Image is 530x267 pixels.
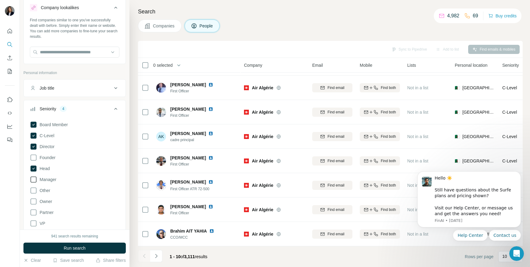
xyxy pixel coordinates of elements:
button: Share filters [96,257,126,263]
p: 69 [473,12,478,20]
span: Not in a list [407,134,428,139]
span: First Officer [170,210,221,216]
span: First Officer ATR 72-500 [170,187,209,191]
span: Find both [381,158,396,164]
span: 0 selected [153,62,173,68]
span: Find email [327,207,344,212]
span: Find email [327,134,344,139]
button: Company lookalikes [24,0,125,17]
button: Quick start [5,26,15,37]
div: AK [156,132,166,141]
span: Air Algérie [252,231,273,237]
span: Not in a list [407,183,428,188]
img: LinkedIn logo [208,131,213,136]
span: Head [37,166,50,172]
span: Founder [37,155,55,161]
span: [GEOGRAPHIC_DATA] [462,85,495,91]
img: Logo of Air Algérie [244,158,249,163]
span: People [200,23,214,29]
img: Logo of Air Algérie [244,110,249,115]
span: Not in a list [407,85,428,90]
span: Find both [381,231,396,237]
span: Find both [381,207,396,212]
span: Run search [64,245,86,251]
span: C-Level [502,134,517,139]
button: Seniority4 [24,101,125,119]
div: 4 [60,106,67,112]
img: LinkedIn logo [208,155,213,160]
span: Company [244,62,262,68]
span: Not in a list [407,207,428,212]
span: Not in a list [407,232,428,237]
button: Find email [312,108,352,117]
span: Not in a list [407,158,428,163]
span: Brahim AIT YAHIA [170,228,207,234]
span: VP [37,220,45,226]
button: Buy credits [488,12,517,20]
img: Avatar [156,229,166,239]
span: Find both [381,183,396,188]
img: Avatar [156,156,166,166]
span: Find email [327,231,344,237]
span: Find email [327,158,344,164]
span: 🇩🇿 [455,133,460,140]
img: LinkedIn logo [208,204,213,209]
span: [PERSON_NAME] [170,130,206,137]
span: Companies [153,23,175,29]
span: Find email [327,109,344,115]
img: LinkedIn logo [208,180,213,184]
p: 10 [502,253,507,259]
img: Logo of Air Algérie [244,134,249,139]
button: Find both [360,83,400,92]
button: Find email [312,181,352,190]
img: Logo of Air Algérie [244,183,249,188]
span: Find email [327,85,344,91]
div: 941 search results remaining [51,233,98,239]
span: [GEOGRAPHIC_DATA] [462,133,495,140]
span: Board Member [37,122,68,128]
button: Dashboard [5,121,15,132]
span: First Officer [170,88,221,94]
button: Find email [312,230,352,239]
span: of [181,254,184,259]
div: Find companies similar to one you've successfully dealt with before. Simply enter their name or w... [30,17,119,39]
span: Find both [381,85,396,91]
button: Enrich CSV [5,52,15,63]
p: Personal information [23,70,126,76]
span: results [170,254,207,259]
span: Air Algérie [252,182,273,188]
div: Seniority [40,106,56,112]
button: Clear [23,257,41,263]
span: [PERSON_NAME] [170,106,206,112]
img: LinkedIn logo [208,107,213,112]
button: Use Surfe on LinkedIn [5,94,15,105]
span: First Officer [170,113,221,118]
button: Find both [360,156,400,166]
img: Avatar [5,6,15,16]
button: Find both [360,132,400,141]
iframe: Intercom live chat [509,246,524,261]
img: Logo of Air Algérie [244,85,249,90]
img: Avatar [156,83,166,93]
button: Find both [360,108,400,117]
p: 4,982 [447,12,459,20]
span: Partner [37,209,54,215]
span: Find both [381,109,396,115]
span: Air Algérie [252,109,273,115]
span: 🇩🇿 [455,85,460,91]
span: Other [37,187,50,194]
button: Job title [24,81,125,95]
button: Find both [360,205,400,214]
span: Seniority [502,62,519,68]
span: Find both [381,134,396,139]
span: Air Algérie [252,133,273,140]
span: Rows per page [465,254,493,260]
span: Air Algérie [252,158,273,164]
span: cadre principal [170,137,221,143]
div: Job title [40,85,54,91]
